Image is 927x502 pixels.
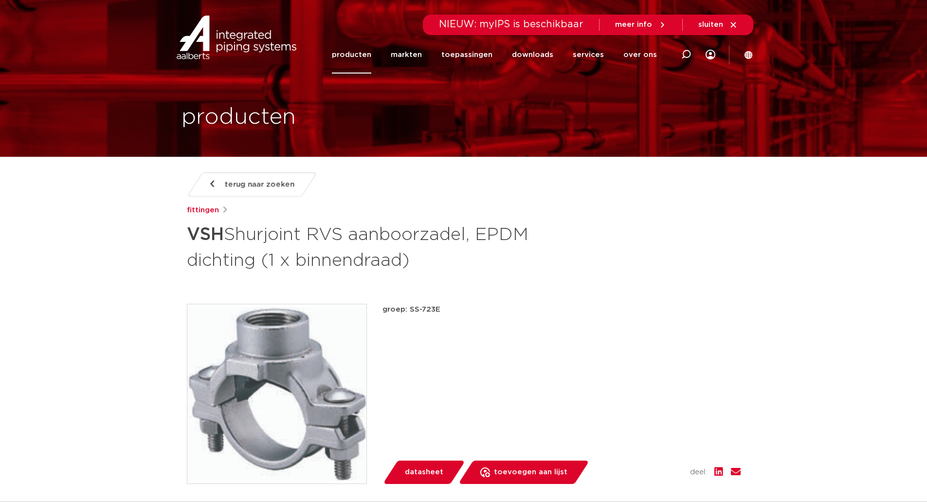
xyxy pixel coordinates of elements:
[187,304,366,483] img: Product Image for VSH Shurjoint RVS aanboorzadel, EPDM dichting (1 x binnendraad)
[615,21,652,28] span: meer info
[441,36,492,74] a: toepassingen
[698,21,723,28] span: sluiten
[225,177,294,192] span: terug naar zoeken
[382,461,465,484] a: datasheet
[382,304,741,316] p: groep: SS-723E
[332,36,371,74] a: producten
[615,20,667,29] a: meer info
[187,205,219,216] a: fittingen
[187,220,552,273] h1: Shurjoint RVS aanboorzadel, EPDM dichting (1 x binnendraad)
[187,226,224,243] strong: VSH
[623,36,657,74] a: over ons
[182,102,296,133] h1: producten
[439,19,583,29] span: NIEUW: myIPS is beschikbaar
[698,20,738,29] a: sluiten
[690,466,707,478] span: deel:
[573,36,604,74] a: services
[494,465,567,480] span: toevoegen aan lijst
[186,172,317,197] a: terug naar zoeken
[391,36,422,74] a: markten
[512,36,553,74] a: downloads
[332,36,657,74] nav: Menu
[405,465,443,480] span: datasheet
